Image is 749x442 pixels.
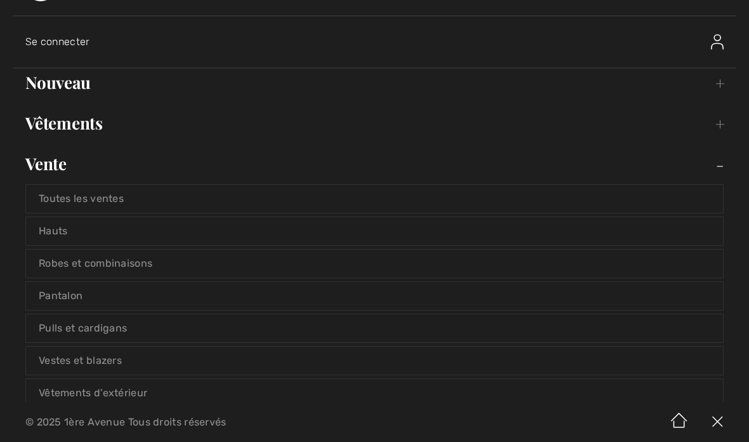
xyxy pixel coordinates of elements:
font: Vestes et blazers [39,354,122,366]
font: Vêtements d'extérieur [39,387,147,399]
img: Se connecter [711,34,724,50]
img: Maison [660,403,698,442]
font: Nouveau [25,71,90,93]
img: X [698,403,736,442]
font: Robes et combinaisons [39,257,152,269]
font: Toutes les ventes [39,192,124,204]
font: Se connecter [25,36,90,48]
font: Pantalon [39,290,83,302]
font: Vente [25,152,67,175]
font: Pulls et cardigans [39,322,127,334]
font: Vêtements [25,112,103,134]
font: © 2025 1ère Avenue Tous droits réservés [25,416,227,428]
font: Hauts [39,225,68,237]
